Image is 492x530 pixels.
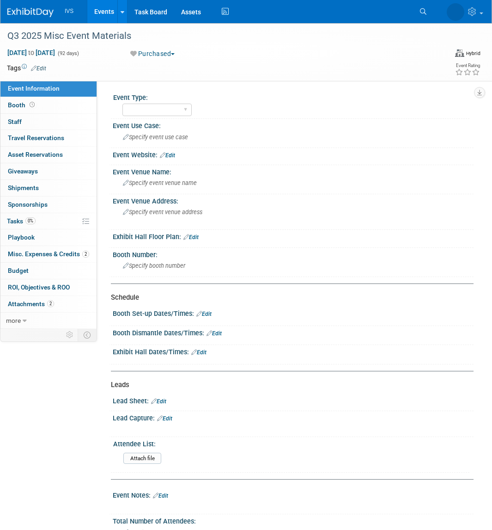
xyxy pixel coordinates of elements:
[7,63,46,73] td: Tags
[62,329,78,341] td: Personalize Event Tab Strip
[8,184,39,191] span: Shipments
[8,267,29,274] span: Budget
[8,250,89,258] span: Misc. Expenses & Credits
[25,217,36,224] span: 0%
[183,234,199,240] a: Edit
[0,97,97,113] a: Booth
[160,152,175,159] a: Edit
[157,415,172,422] a: Edit
[113,230,474,242] div: Exhibit Hall Floor Plan:
[113,394,474,406] div: Lead Sheet:
[82,251,89,258] span: 2
[113,194,474,206] div: Event Venue Address:
[447,3,464,21] img: Kyle Shelstad
[8,101,36,109] span: Booth
[57,50,79,56] span: (92 days)
[28,101,36,108] span: Booth not reserved yet
[113,514,474,526] div: Total Number of Attendees:
[8,151,63,158] span: Asset Reservations
[8,234,35,241] span: Playbook
[127,49,178,58] button: Purchased
[113,248,474,259] div: Booth Number:
[65,8,73,14] span: IVS
[0,80,97,97] a: Event Information
[8,167,38,175] span: Giveaways
[455,49,464,57] img: Format-Hybrid.png
[0,163,97,179] a: Giveaways
[123,209,202,216] span: Specify event venue address
[113,326,474,338] div: Booth Dismantle Dates/Times:
[196,311,212,317] a: Edit
[113,148,474,160] div: Event Website:
[8,300,54,308] span: Attachments
[407,48,480,62] div: Event Format
[0,246,97,262] a: Misc. Expenses & Credits2
[151,398,166,405] a: Edit
[0,197,97,213] a: Sponsorships
[31,65,46,72] a: Edit
[153,493,168,499] a: Edit
[113,91,469,102] div: Event Type:
[466,50,480,57] div: Hybrid
[0,213,97,229] a: Tasks0%
[0,180,97,196] a: Shipments
[113,345,474,357] div: Exhibit Hall Dates/Times:
[7,8,54,17] img: ExhibitDay
[207,330,222,337] a: Edit
[7,49,55,57] span: [DATE] [DATE]
[0,296,97,312] a: Attachments2
[0,263,97,279] a: Budget
[113,488,474,500] div: Event Notes:
[0,279,97,296] a: ROI, Objectives & ROO
[47,300,54,307] span: 2
[7,217,36,225] span: Tasks
[0,229,97,246] a: Playbook
[123,134,188,141] span: Specify event use case
[8,118,22,125] span: Staff
[4,28,433,44] div: Q3 2025 Misc Event Materials
[113,411,474,423] div: Lead Capture:
[0,130,97,146] a: Travel Reservations
[191,349,207,356] a: Edit
[123,262,185,269] span: Specify booth number
[0,114,97,130] a: Staff
[113,119,474,130] div: Event Use Case:
[8,134,64,142] span: Travel Reservations
[0,147,97,163] a: Asset Reservations
[113,165,474,177] div: Event Venue Name:
[111,293,467,302] div: Schedule
[455,48,480,57] div: Event Format
[78,329,97,341] td: Toggle Event Tabs
[6,317,21,324] span: more
[113,437,469,449] div: Attendee List:
[8,283,70,291] span: ROI, Objectives & ROO
[8,85,60,92] span: Event Information
[113,307,474,319] div: Booth Set-up Dates/Times:
[123,179,197,186] span: Specify event venue name
[27,49,36,56] span: to
[455,63,480,68] div: Event Rating
[8,201,48,208] span: Sponsorships
[111,380,467,390] div: Leads
[0,313,97,329] a: more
